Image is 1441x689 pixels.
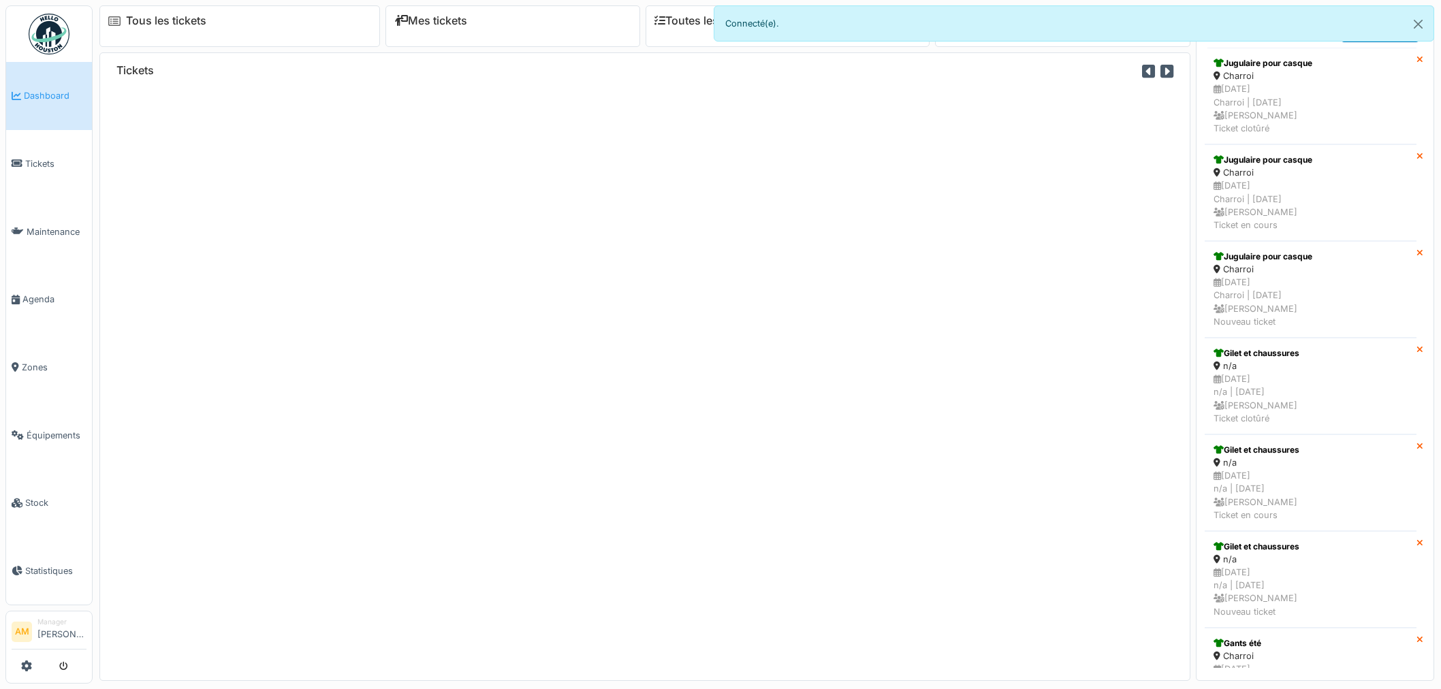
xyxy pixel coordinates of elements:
div: n/a [1214,553,1408,566]
a: Gilet et chaussures n/a [DATE]n/a | [DATE] [PERSON_NAME]Ticket en cours [1205,434,1416,531]
a: Toutes les tâches [654,14,756,27]
div: Charroi [1214,166,1408,179]
div: [DATE] n/a | [DATE] [PERSON_NAME] Ticket clotûré [1214,372,1408,425]
div: [DATE] Charroi | [DATE] [PERSON_NAME] Ticket clotûré [1214,82,1408,135]
span: Maintenance [27,225,86,238]
a: Stock [6,469,92,537]
h6: Tickets [116,64,154,77]
a: Tous les tickets [126,14,206,27]
div: Charroi [1214,69,1408,82]
li: AM [12,622,32,642]
button: Close [1403,6,1434,42]
a: Équipements [6,401,92,469]
a: Gilet et chaussures n/a [DATE]n/a | [DATE] [PERSON_NAME]Ticket clotûré [1205,338,1416,434]
div: [DATE] n/a | [DATE] [PERSON_NAME] Nouveau ticket [1214,566,1408,618]
div: Jugulaire pour casque [1214,154,1408,166]
a: AM Manager[PERSON_NAME] [12,617,86,650]
span: Statistiques [25,564,86,577]
li: [PERSON_NAME] [37,617,86,646]
span: Tickets [25,157,86,170]
div: n/a [1214,359,1408,372]
div: Gilet et chaussures [1214,444,1408,456]
a: Tickets [6,130,92,198]
div: [DATE] Charroi | [DATE] [PERSON_NAME] Nouveau ticket [1214,276,1408,328]
div: [DATE] Charroi | [DATE] [PERSON_NAME] Ticket en cours [1214,179,1408,231]
div: Jugulaire pour casque [1214,57,1408,69]
div: Charroi [1214,263,1408,276]
div: Gants été [1214,637,1408,650]
a: Dashboard [6,62,92,130]
img: Badge_color-CXgf-gQk.svg [29,14,69,54]
div: Gilet et chaussures [1214,541,1408,553]
div: n/a [1214,456,1408,469]
span: Équipements [27,429,86,442]
a: Zones [6,334,92,402]
div: [DATE] n/a | [DATE] [PERSON_NAME] Ticket en cours [1214,469,1408,522]
div: Connecté(e). [714,5,1434,42]
span: Dashboard [24,89,86,102]
span: Agenda [22,293,86,306]
a: Agenda [6,266,92,334]
div: Jugulaire pour casque [1214,251,1408,263]
a: Gilet et chaussures n/a [DATE]n/a | [DATE] [PERSON_NAME]Nouveau ticket [1205,531,1416,628]
a: Maintenance [6,197,92,266]
span: Stock [25,496,86,509]
div: Manager [37,617,86,627]
a: Mes tickets [394,14,467,27]
div: Charroi [1214,650,1408,662]
a: Statistiques [6,537,92,605]
a: Jugulaire pour casque Charroi [DATE]Charroi | [DATE] [PERSON_NAME]Nouveau ticket [1205,241,1416,338]
span: Zones [22,361,86,374]
div: Gilet et chaussures [1214,347,1408,359]
a: Jugulaire pour casque Charroi [DATE]Charroi | [DATE] [PERSON_NAME]Ticket clotûré [1205,48,1416,144]
a: Jugulaire pour casque Charroi [DATE]Charroi | [DATE] [PERSON_NAME]Ticket en cours [1205,144,1416,241]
